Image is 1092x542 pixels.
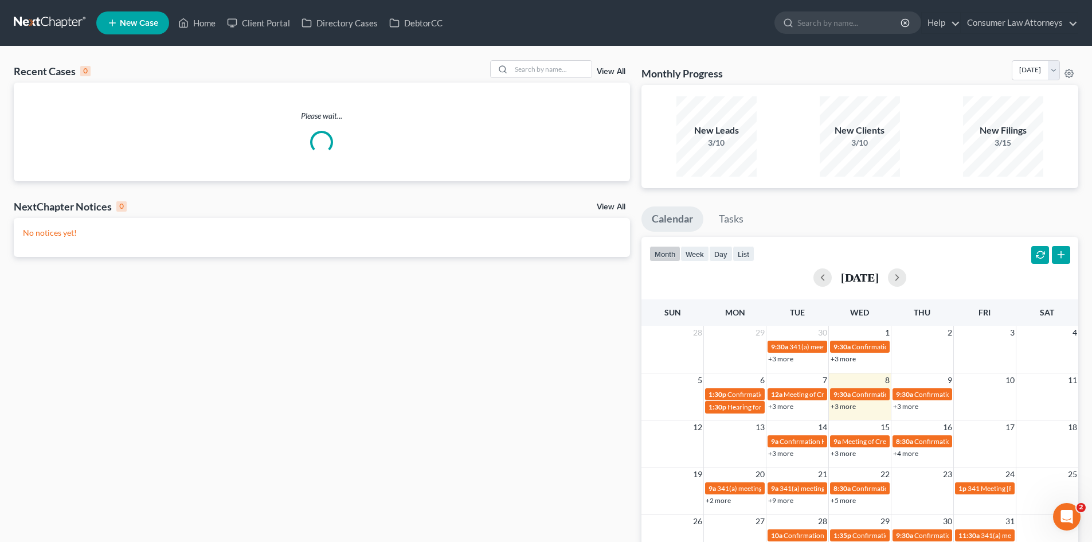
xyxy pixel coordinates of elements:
span: 9a [771,437,778,446]
span: Confirmation hearing for [PERSON_NAME] [727,390,858,399]
span: Confirmation Hearing for [PERSON_NAME] [852,531,984,540]
span: 341(a) meeting for [PERSON_NAME] [780,484,890,493]
span: 28 [692,326,703,340]
span: 12a [771,390,782,399]
iframe: Intercom live chat [1053,503,1081,531]
span: 9:30a [771,342,788,351]
span: Hearing for [PERSON_NAME] [727,403,817,411]
span: 25 [1067,467,1078,481]
span: 1:35p [833,531,851,540]
span: 1p [958,484,966,493]
div: New Leads [676,124,757,137]
div: 3/15 [963,137,1043,149]
span: 9:30a [896,390,913,399]
span: 30 [942,514,953,528]
span: 13 [754,420,766,434]
span: Confirmation Hearing for [PERSON_NAME] [780,437,911,446]
a: Client Portal [221,13,296,33]
span: 19 [692,467,703,481]
span: 4 [1071,326,1078,340]
span: 9a [771,484,778,493]
span: 20 [754,467,766,481]
span: Confirmation hearing for [PERSON_NAME] [852,342,982,351]
span: 2 [1077,503,1086,512]
button: day [709,246,733,262]
input: Search by name... [797,12,902,33]
span: Tue [790,307,805,317]
span: 15 [879,420,891,434]
p: Please wait... [14,110,630,122]
span: 29 [879,514,891,528]
span: 12 [692,420,703,434]
div: NextChapter Notices [14,200,127,213]
span: 11 [1067,373,1078,387]
span: Confirmation Hearing [PERSON_NAME] [852,484,973,493]
span: Mon [725,307,745,317]
span: 9:30a [833,390,851,399]
div: New Filings [963,124,1043,137]
span: 3 [1009,326,1016,340]
span: 27 [754,514,766,528]
span: Meeting of Creditors for [PERSON_NAME] [842,437,969,446]
span: 7 [821,373,828,387]
span: 31 [1004,514,1016,528]
div: Recent Cases [14,64,91,78]
span: 1:30p [709,403,726,411]
span: 8:30a [833,484,851,493]
div: 3/10 [820,137,900,149]
span: 14 [817,420,828,434]
span: 26 [692,514,703,528]
button: list [733,246,754,262]
h3: Monthly Progress [641,67,723,80]
span: 23 [942,467,953,481]
span: 10a [771,531,782,540]
span: 341(a) meeting for [PERSON_NAME] [789,342,900,351]
span: Wed [850,307,869,317]
span: New Case [120,19,158,28]
span: 11:30a [958,531,980,540]
span: 24 [1004,467,1016,481]
span: 9a [833,437,841,446]
span: 1 [884,326,891,340]
a: +3 more [831,354,856,363]
button: week [680,246,709,262]
span: 9:30a [896,531,913,540]
span: 21 [817,467,828,481]
span: 9a [709,484,716,493]
span: 6 [759,373,766,387]
span: 22 [879,467,891,481]
span: 29 [754,326,766,340]
a: DebtorCC [383,13,448,33]
a: Calendar [641,206,703,232]
span: 8 [884,373,891,387]
span: Meeting of Creditors for [PERSON_NAME] [784,390,911,399]
a: +3 more [768,449,793,458]
a: +3 more [831,449,856,458]
span: Thu [914,307,930,317]
div: 0 [80,66,91,76]
a: Help [922,13,960,33]
span: Confirmation hearing for [PERSON_NAME] [914,531,1044,540]
span: Confirmation Hearing for [PERSON_NAME] [852,390,983,399]
span: 16 [942,420,953,434]
div: New Clients [820,124,900,137]
span: Confirmation Hearing [PERSON_NAME] [784,531,905,540]
span: 2 [946,326,953,340]
a: +9 more [768,496,793,505]
span: 17 [1004,420,1016,434]
input: Search by name... [511,61,592,77]
a: +3 more [768,354,793,363]
a: View All [597,203,625,211]
a: +4 more [893,449,918,458]
a: Directory Cases [296,13,383,33]
a: View All [597,68,625,76]
a: +5 more [831,496,856,505]
span: Sun [664,307,681,317]
a: Tasks [709,206,754,232]
span: 28 [817,514,828,528]
button: month [649,246,680,262]
span: 9:30a [833,342,851,351]
span: Confirmation hearing for [PERSON_NAME] [914,390,1044,399]
a: Home [173,13,221,33]
span: 1:30p [709,390,726,399]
